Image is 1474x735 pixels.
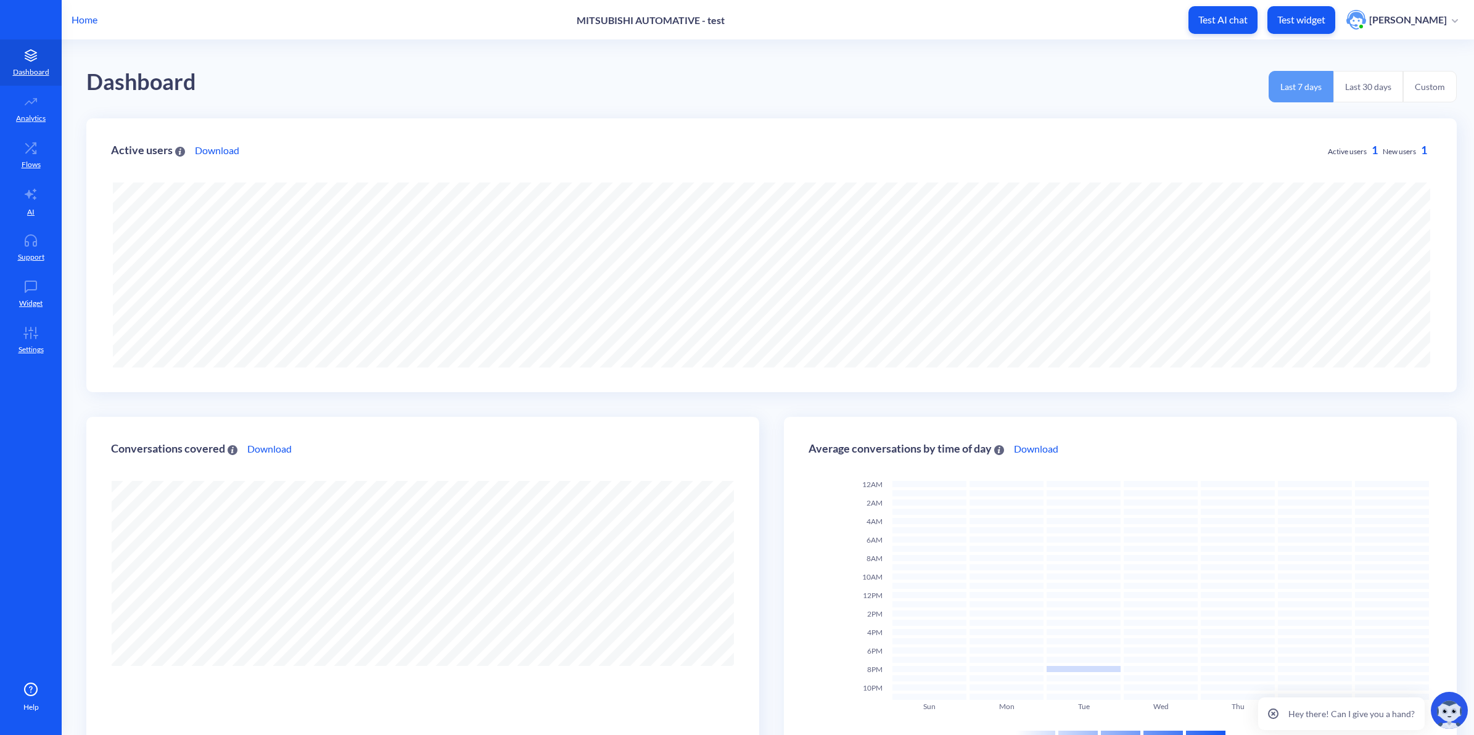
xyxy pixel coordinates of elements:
[862,572,883,581] span: 10AM
[1369,13,1447,27] p: [PERSON_NAME]
[1267,6,1335,34] button: Test widget
[27,207,35,218] p: AI
[1188,6,1258,34] button: Test AI chat
[23,702,39,713] span: Help
[18,252,44,263] p: Support
[867,517,883,526] span: 4AM
[867,628,883,637] span: 4PM
[111,443,237,454] div: Conversations covered
[892,703,966,710] div: Sun
[863,591,883,600] span: 12PM
[72,12,97,27] p: Home
[195,143,239,158] a: Download
[1372,143,1378,157] span: 1
[867,498,883,507] span: 2AM
[111,144,185,156] div: Active users
[1269,71,1333,102] button: Last 7 days
[1201,703,1275,710] div: Thu
[863,683,883,692] span: 10PM
[867,609,883,618] span: 2PM
[1047,703,1121,710] div: Tue
[1346,10,1366,30] img: user photo
[1124,703,1198,710] div: Wed
[13,67,49,78] p: Dashboard
[86,65,196,100] div: Dashboard
[809,443,1004,454] div: Average conversations by time of day
[1340,9,1464,31] button: user photo[PERSON_NAME]
[1333,71,1403,102] button: Last 30 days
[22,159,41,170] p: Flows
[1288,707,1415,720] p: Hey there! Can I give you a hand?
[1383,147,1416,156] span: New users
[867,554,883,563] span: 8AM
[1014,441,1058,456] a: Download
[577,14,725,26] p: MITSUBISHI AUTOMATIVE - test
[867,646,883,655] span: 6PM
[970,703,1044,710] div: Mon
[867,665,883,674] span: 8PM
[16,113,46,124] p: Analytics
[19,298,43,309] p: Widget
[867,535,883,544] span: 6AM
[1431,692,1468,729] img: copilot-icon.svg
[247,441,292,456] a: Download
[1421,143,1427,157] span: 1
[1277,14,1325,26] p: Test widget
[1403,71,1457,102] button: Custom
[1198,14,1248,26] p: Test AI chat
[862,480,883,489] span: 12AM
[19,344,44,355] p: Settings
[1328,147,1367,156] span: Active users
